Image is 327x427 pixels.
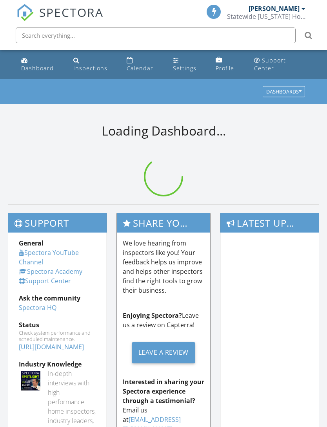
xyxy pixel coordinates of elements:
[19,267,82,276] a: Spectora Academy
[254,57,286,72] div: Support Center
[263,86,305,97] button: Dashboards
[123,311,205,330] p: Leave us a review on Capterra!
[216,64,234,72] div: Profile
[70,53,117,76] a: Inspections
[132,342,195,363] div: Leave a Review
[16,4,34,21] img: The Best Home Inspection Software - Spectora
[19,239,44,247] strong: General
[173,64,196,72] div: Settings
[19,359,96,369] div: Industry Knowledge
[19,248,79,266] a: Spectora YouTube Channel
[19,343,84,351] a: [URL][DOMAIN_NAME]
[249,5,300,13] div: [PERSON_NAME]
[220,213,319,233] h3: Latest Updates
[19,320,96,330] div: Status
[123,238,205,295] p: We love hearing from inspectors like you! Your feedback helps us improve and helps other inspecto...
[21,371,40,390] img: Spectoraspolightmain
[19,303,56,312] a: Spectora HQ
[266,89,302,95] div: Dashboards
[16,11,104,27] a: SPECTORA
[170,53,206,76] a: Settings
[251,53,309,76] a: Support Center
[21,64,54,72] div: Dashboard
[127,64,153,72] div: Calendar
[123,311,182,320] strong: Enjoying Spectora?
[123,336,205,369] a: Leave a Review
[18,53,64,76] a: Dashboard
[227,13,305,20] div: Statewide Florida Home Inspections, Inc.
[117,213,211,233] h3: Share Your Spectora Experience
[124,53,163,76] a: Calendar
[19,293,96,303] div: Ask the community
[19,277,71,285] a: Support Center
[8,213,107,233] h3: Support
[123,378,204,405] strong: Interested in sharing your Spectora experience through a testimonial?
[16,27,296,43] input: Search everything...
[39,4,104,20] span: SPECTORA
[19,330,96,342] div: Check system performance and scheduled maintenance.
[73,64,107,72] div: Inspections
[213,53,245,76] a: Profile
